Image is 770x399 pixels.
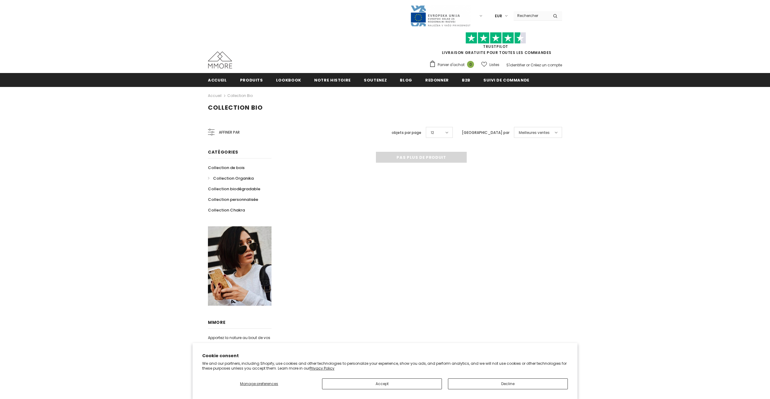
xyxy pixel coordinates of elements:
span: Collection biodégradable [208,186,260,192]
a: Produits [240,73,263,87]
span: Notre histoire [314,77,351,83]
span: Collection Bio [208,103,263,112]
span: 0 [467,61,474,68]
span: Produits [240,77,263,83]
a: Suivi de commande [483,73,529,87]
span: EUR [495,13,502,19]
a: Privacy Policy [310,366,334,371]
span: Redonner [425,77,449,83]
a: TrustPilot [483,44,508,49]
span: LIVRAISON GRATUITE POUR TOUTES LES COMMANDES [429,35,562,55]
a: soutenez [364,73,387,87]
button: Accept [322,378,442,389]
a: Créez un compte [531,62,562,68]
input: Search Site [514,11,548,20]
label: objets par page [392,130,421,136]
span: Collection Chakra [208,207,245,213]
a: Collection Organika [208,173,254,184]
a: Blog [400,73,412,87]
button: Manage preferences [202,378,316,389]
span: Affiner par [219,129,240,136]
a: Accueil [208,92,222,99]
a: Notre histoire [314,73,351,87]
img: Faites confiance aux étoiles pilotes [466,32,526,44]
a: S'identifier [506,62,525,68]
a: B2B [462,73,470,87]
span: Panier d'achat [438,62,465,68]
span: B2B [462,77,470,83]
span: Manage preferences [240,381,278,386]
span: Catégories [208,149,238,155]
a: Listes [481,59,499,70]
span: Listes [489,62,499,68]
a: Redonner [425,73,449,87]
a: Collection personnalisée [208,194,258,205]
a: Lookbook [276,73,301,87]
span: MMORE [208,319,226,325]
img: Javni Razpis [410,5,471,27]
button: Decline [448,378,568,389]
span: Suivi de commande [483,77,529,83]
span: 12 [431,130,434,136]
a: Collection biodégradable [208,184,260,194]
img: Cas MMORE [208,52,232,68]
span: Lookbook [276,77,301,83]
span: soutenez [364,77,387,83]
a: Panier d'achat 0 [429,60,477,69]
span: or [526,62,530,68]
h2: Cookie consent [202,353,568,359]
span: Blog [400,77,412,83]
a: Accueil [208,73,227,87]
label: [GEOGRAPHIC_DATA] par [462,130,509,136]
p: We and our partners, including Shopify, use cookies and other technologies to personalize your ex... [202,361,568,371]
span: Collection de bois [208,165,245,171]
span: Collection Organika [213,175,254,181]
a: Collection Chakra [208,205,245,215]
span: Collection personnalisée [208,197,258,202]
a: Javni Razpis [410,13,471,18]
a: Collection de bois [208,162,245,173]
a: Collection Bio [227,93,253,98]
span: Accueil [208,77,227,83]
span: Meilleures ventes [519,130,550,136]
